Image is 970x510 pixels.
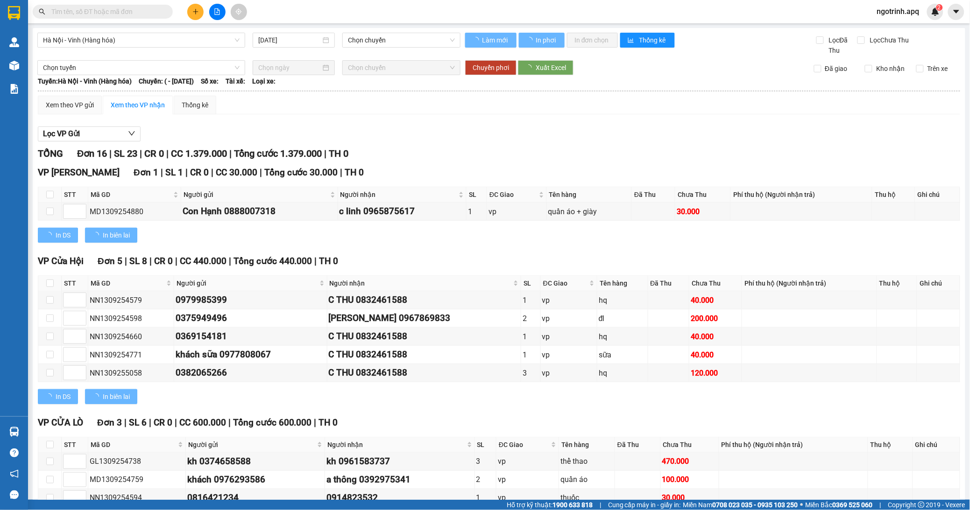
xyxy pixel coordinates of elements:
[88,489,186,507] td: NN1309254594
[742,276,877,291] th: Phí thu hộ (Người nhận trả)
[180,256,227,266] span: CC 440.000
[340,189,457,200] span: Người nhận
[166,148,169,159] span: |
[176,366,325,380] div: 0382065266
[821,63,851,74] span: Đã giao
[691,349,740,361] div: 40.000
[88,471,186,489] td: MD1309254759
[192,8,199,15] span: plus
[599,367,646,379] div: hq
[176,311,325,325] div: 0375949496
[85,389,137,404] button: In biên lai
[542,349,595,361] div: vp
[326,473,473,487] div: a thông 0392975341
[129,417,147,428] span: SL 6
[825,35,857,56] span: Lọc Đã Thu
[473,37,481,43] span: loading
[177,278,317,288] span: Người gửi
[209,4,226,20] button: file-add
[560,455,613,467] div: thể thao
[38,417,83,428] span: VP CỬA LÒ
[144,148,164,159] span: CR 0
[677,206,729,217] div: 30.000
[632,187,675,203] th: Đã Thu
[526,37,534,43] span: loading
[109,148,112,159] span: |
[88,203,181,221] td: MD1309254880
[662,492,717,503] div: 30.000
[175,256,177,266] span: |
[648,276,690,291] th: Đã Thu
[924,63,952,74] span: Trên xe
[498,492,557,503] div: vp
[691,294,740,306] div: 40.000
[187,454,323,468] div: kh 0374658588
[329,311,519,325] div: [PERSON_NAME] 0967869833
[154,417,172,428] span: CR 0
[620,33,675,48] button: bar-chartThống kê
[319,417,338,428] span: TH 0
[90,313,172,324] div: NN1309254598
[476,455,495,467] div: 3
[229,256,231,266] span: |
[103,391,130,402] span: In biên lai
[507,500,593,510] span: Hỗ trợ kỹ thuật:
[90,331,172,342] div: NN1309254660
[149,256,152,266] span: |
[639,35,667,45] span: Thống kê
[498,474,557,485] div: vp
[542,294,595,306] div: vp
[91,440,176,450] span: Mã GD
[10,448,19,457] span: question-circle
[599,349,646,361] div: sữa
[523,331,539,342] div: 1
[258,35,321,45] input: 14/09/2025
[62,437,88,453] th: STT
[56,391,71,402] span: In DS
[88,346,174,364] td: NN1309254771
[329,366,519,380] div: C THU 0832461588
[62,276,88,291] th: STT
[260,167,262,178] span: |
[519,33,565,48] button: In phơi
[523,349,539,361] div: 1
[521,276,541,291] th: SL
[43,61,240,75] span: Chọn tuyến
[211,167,213,178] span: |
[324,148,326,159] span: |
[62,187,88,203] th: STT
[675,187,731,203] th: Chưa Thu
[139,76,194,86] span: Chuyến: ( - [DATE])
[938,4,941,11] span: 2
[329,329,519,343] div: C THU 0832461588
[56,230,71,240] span: In DS
[314,417,317,428] span: |
[187,4,204,20] button: plus
[91,278,164,288] span: Mã GD
[340,204,465,218] div: c linh 0965875617
[90,206,179,217] div: MD1309254880
[800,503,803,507] span: ⚪️
[872,187,915,203] th: Thu hộ
[542,313,595,324] div: vp
[235,8,242,15] span: aim
[165,167,183,178] span: SL 1
[833,501,873,509] strong: 0369 525 060
[476,492,495,503] div: 1
[691,331,740,342] div: 40.000
[233,417,312,428] span: Tổng cước 600.000
[9,427,19,437] img: warehouse-icon
[340,167,343,178] span: |
[345,167,364,178] span: TH 0
[608,500,681,510] span: Cung cấp máy in - giấy in:
[880,500,881,510] span: |
[489,206,545,217] div: vp
[518,60,574,75] button: Xuất Excel
[114,148,137,159] span: SL 23
[482,35,509,45] span: Làm mới
[689,276,742,291] th: Chưa Thu
[476,474,495,485] div: 2
[713,501,798,509] strong: 0708 023 035 - 0935 103 250
[326,491,473,505] div: 0914823532
[88,291,174,309] td: NN1309254579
